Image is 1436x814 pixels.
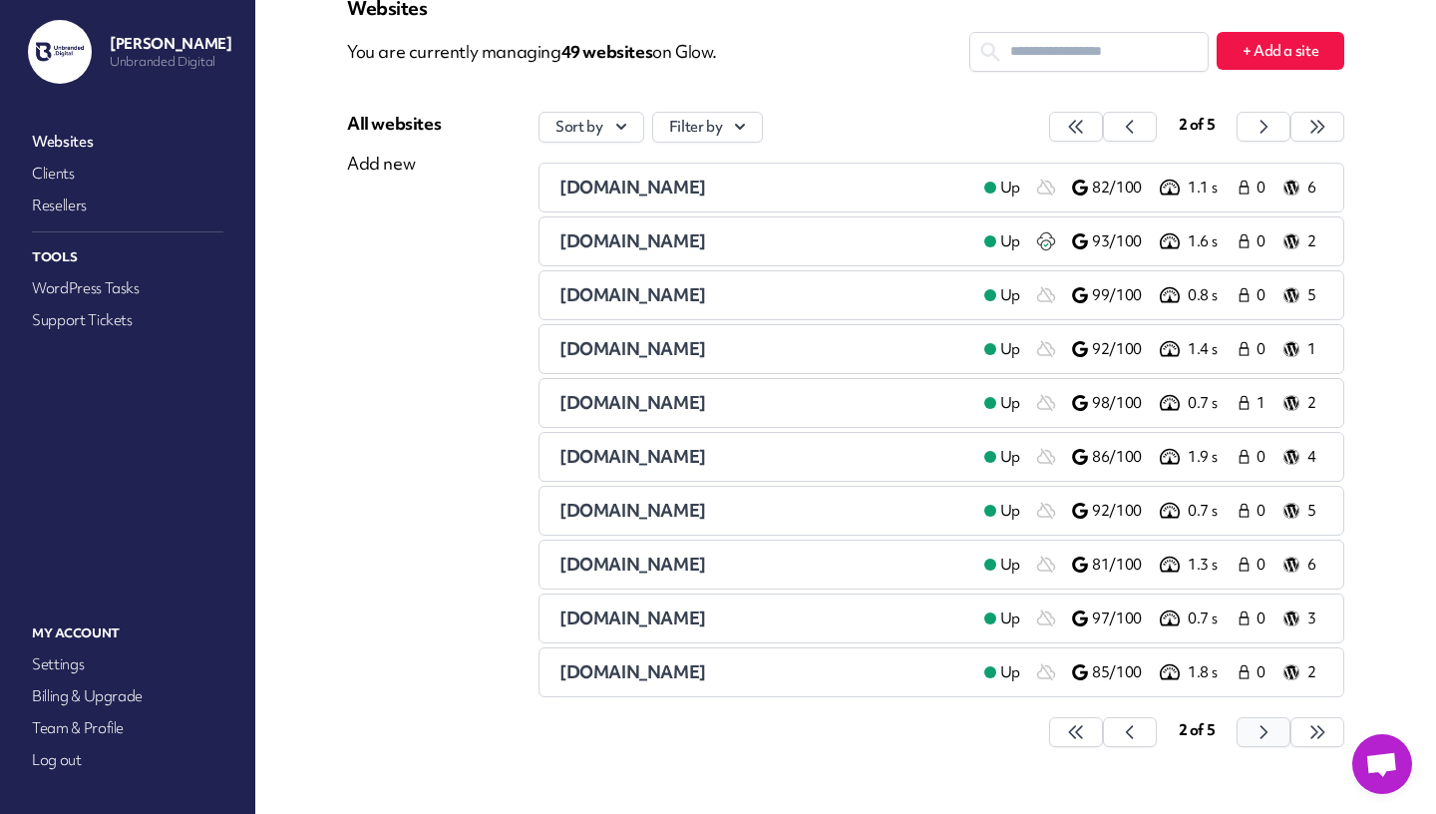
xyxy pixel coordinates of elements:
a: [DOMAIN_NAME] [559,660,968,684]
p: 85/100 [1092,662,1156,683]
span: Up [1000,393,1020,414]
span: 0 [1256,339,1271,360]
p: 92/100 [1092,501,1156,522]
a: 3 [1283,607,1323,630]
p: 6 [1307,555,1323,576]
a: 93/100 1.6 s [1072,229,1236,253]
a: Settings [28,650,227,678]
span: [DOMAIN_NAME] [559,337,706,360]
a: Support Tickets [28,306,227,334]
a: 2 [1283,391,1323,415]
a: 99/100 0.8 s [1072,283,1236,307]
span: [DOMAIN_NAME] [559,553,706,576]
p: 0.7 s [1188,501,1236,522]
p: Tools [28,244,227,270]
span: Up [1000,662,1020,683]
a: 1 [1283,337,1323,361]
span: 0 [1256,662,1271,683]
a: 1 [1236,391,1275,415]
button: Filter by [652,112,764,143]
span: Up [1000,447,1020,468]
p: 0.7 s [1188,393,1236,414]
div: Add new [347,152,441,176]
span: 1 [1256,393,1271,414]
a: 0 [1236,176,1275,200]
a: 2 [1283,229,1323,253]
a: 0 [1236,553,1275,577]
a: Team & Profile [28,714,227,742]
span: 0 [1256,555,1271,576]
span: 0 [1256,231,1271,252]
p: 86/100 [1092,447,1156,468]
p: 4 [1307,447,1323,468]
span: 0 [1256,609,1271,629]
a: Resellers [28,192,227,219]
span: 0 [1256,178,1271,199]
span: 2 of 5 [1179,720,1216,740]
a: 0 [1236,229,1275,253]
span: [DOMAIN_NAME] [559,445,706,468]
a: [DOMAIN_NAME] [559,337,968,361]
span: [DOMAIN_NAME] [559,283,706,306]
p: 1.4 s [1188,339,1236,360]
p: 93/100 [1092,231,1156,252]
a: 86/100 1.9 s [1072,445,1236,469]
p: 82/100 [1092,178,1156,199]
span: Up [1000,178,1020,199]
a: [DOMAIN_NAME] [559,176,968,200]
a: Up [968,607,1036,630]
a: [DOMAIN_NAME] [559,607,968,630]
p: 5 [1307,501,1323,522]
a: 0 [1236,499,1275,523]
span: 0 [1256,501,1271,522]
a: [DOMAIN_NAME] [559,445,968,469]
span: [DOMAIN_NAME] [559,229,706,252]
div: All websites [347,112,441,136]
span: [DOMAIN_NAME] [559,176,706,199]
a: Clients [28,160,227,188]
p: 1.9 s [1188,447,1236,468]
p: Unbranded Digital [110,54,231,70]
p: 5 [1307,285,1323,306]
p: 1.6 s [1188,231,1236,252]
span: Up [1000,609,1020,629]
a: Billing & Upgrade [28,682,227,710]
a: 0 [1236,283,1275,307]
a: [DOMAIN_NAME] [559,283,968,307]
span: Up [1000,555,1020,576]
a: 0 [1236,337,1275,361]
p: 0.7 s [1188,609,1236,629]
span: Up [1000,501,1020,522]
a: Up [968,445,1036,469]
a: 4 [1283,445,1323,469]
p: 0.8 s [1188,285,1236,306]
a: 6 [1283,553,1323,577]
a: Up [968,229,1036,253]
a: Up [968,283,1036,307]
span: 2 of 5 [1179,115,1216,135]
p: 98/100 [1092,393,1156,414]
a: 92/100 1.4 s [1072,337,1236,361]
button: Sort by [538,112,644,143]
a: Up [968,176,1036,200]
a: [DOMAIN_NAME] [559,499,968,523]
span: s [645,40,653,63]
a: [DOMAIN_NAME] [559,229,968,253]
a: 97/100 0.7 s [1072,607,1236,630]
button: + Add a site [1217,32,1344,70]
a: 82/100 1.1 s [1072,176,1236,200]
a: 6 [1283,176,1323,200]
span: [DOMAIN_NAME] [559,660,706,683]
span: [DOMAIN_NAME] [559,499,706,522]
a: Up [968,337,1036,361]
a: Up [968,553,1036,577]
p: 81/100 [1092,555,1156,576]
p: My Account [28,620,227,646]
p: 1 [1307,339,1323,360]
p: 2 [1307,231,1323,252]
a: 81/100 1.3 s [1072,553,1236,577]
